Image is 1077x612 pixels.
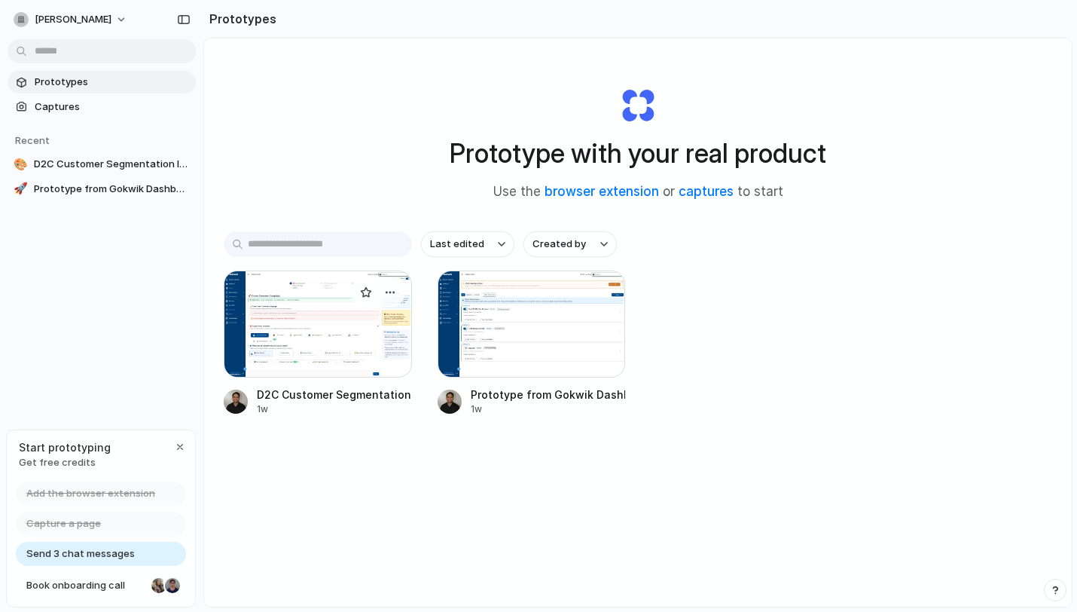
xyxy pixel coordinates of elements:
div: 1w [471,402,626,416]
a: Captures [8,96,196,118]
a: Prototype from Gokwik Dashboard - All WorkflowsPrototype from Gokwik Dashboard - All Workflows1w [438,271,626,416]
div: 🚀 [14,182,28,197]
button: Last edited [421,231,514,257]
span: [PERSON_NAME] [35,12,111,27]
a: 🎨D2C Customer Segmentation Interface [8,153,196,176]
span: Recent [15,134,50,146]
span: Prototypes [35,75,190,90]
span: D2C Customer Segmentation Interface [34,157,190,172]
span: Created by [532,237,586,252]
a: Book onboarding call [16,574,186,598]
a: 🚀Prototype from Gokwik Dashboard - All Workflows [8,178,196,200]
div: 1w [257,402,412,416]
span: Send 3 chat messages [26,546,135,562]
div: Christian Iacullo [163,577,182,595]
a: browser extension [545,184,659,199]
h2: Prototypes [203,10,276,28]
span: Capture a page [26,516,101,531]
span: Add the browser extension [26,486,155,501]
button: Created by [523,231,617,257]
div: Prototype from Gokwik Dashboard - All Workflows [471,387,626,402]
span: Use the or to start [493,182,783,202]
span: Get free credits [19,455,111,470]
div: D2C Customer Segmentation Interface [257,387,412,402]
span: Book onboarding call [26,578,145,593]
span: Captures [35,99,190,115]
a: Prototypes [8,71,196,93]
span: Prototype from Gokwik Dashboard - All Workflows [34,182,190,197]
div: Nicole Kubica [150,577,168,595]
span: Last edited [430,237,484,252]
span: Start prototyping [19,439,111,455]
div: 🎨 [14,157,28,172]
button: [PERSON_NAME] [8,8,135,32]
a: captures [679,184,734,199]
h1: Prototype with your real product [450,133,826,173]
a: D2C Customer Segmentation InterfaceD2C Customer Segmentation Interface1w [224,271,412,416]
